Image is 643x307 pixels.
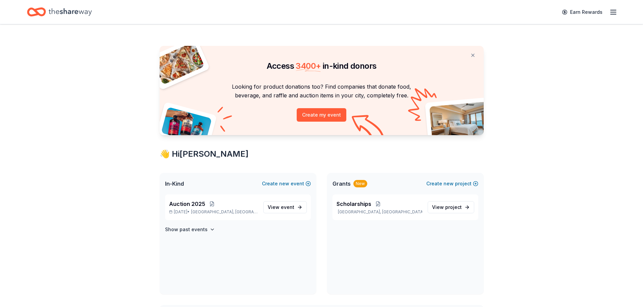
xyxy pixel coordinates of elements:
p: [GEOGRAPHIC_DATA], [GEOGRAPHIC_DATA] [337,209,422,215]
span: View [432,203,462,211]
span: Access in-kind donors [267,61,377,71]
button: Createnewevent [262,180,311,188]
span: In-Kind [165,180,184,188]
button: Create my event [297,108,346,122]
p: Looking for product donations too? Find companies that donate food, beverage, and raffle and auct... [168,82,476,100]
img: Curvy arrow [352,115,385,140]
img: Pizza [152,42,205,85]
span: Grants [332,180,351,188]
span: Auction 2025 [169,200,205,208]
h4: Show past events [165,225,208,234]
span: project [445,204,462,210]
span: event [281,204,294,210]
span: Scholarships [337,200,371,208]
a: View event [263,201,307,213]
a: Earn Rewards [558,6,607,18]
p: [DATE] • [169,209,258,215]
span: 3400 + [296,61,321,71]
a: View project [428,201,474,213]
span: new [279,180,289,188]
span: new [444,180,454,188]
button: Createnewproject [426,180,478,188]
div: 👋 Hi [PERSON_NAME] [160,149,484,159]
a: Home [27,4,92,20]
button: Show past events [165,225,215,234]
div: New [353,180,367,187]
span: [GEOGRAPHIC_DATA], [GEOGRAPHIC_DATA] [191,209,258,215]
span: View [268,203,294,211]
